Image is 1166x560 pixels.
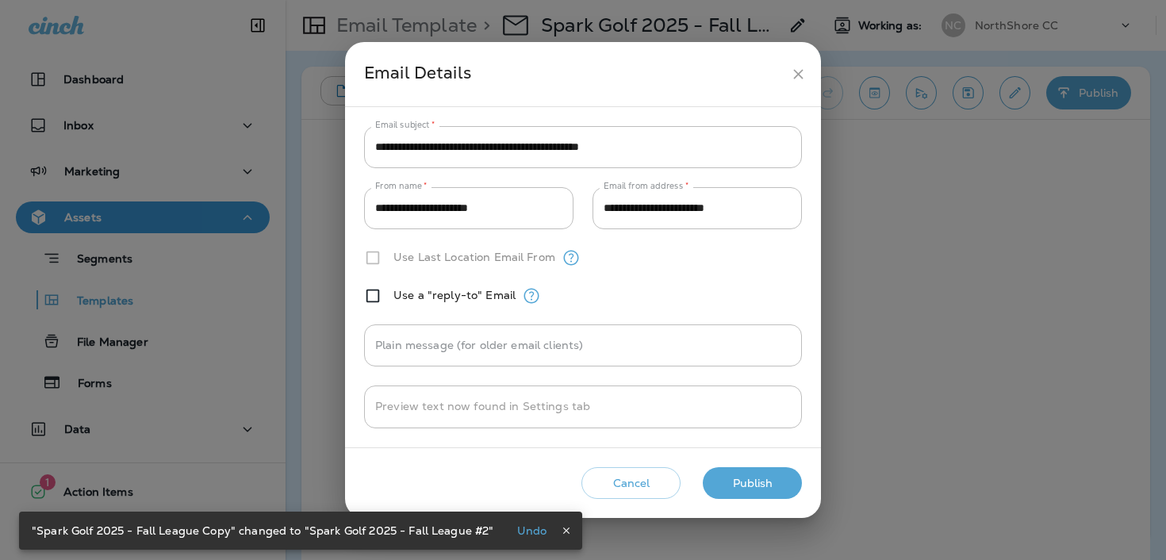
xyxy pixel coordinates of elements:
[364,59,784,89] div: Email Details
[375,180,428,192] label: From name
[703,467,802,500] button: Publish
[517,524,547,537] p: Undo
[393,289,516,301] label: Use a "reply-to" Email
[32,516,493,545] div: "Spark Golf 2025 - Fall League Copy" changed to "Spark Golf 2025 - Fall League #2"
[393,251,555,263] label: Use Last Location Email From
[604,180,688,192] label: Email from address
[784,59,813,89] button: close
[375,119,435,131] label: Email subject
[581,467,681,500] button: Cancel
